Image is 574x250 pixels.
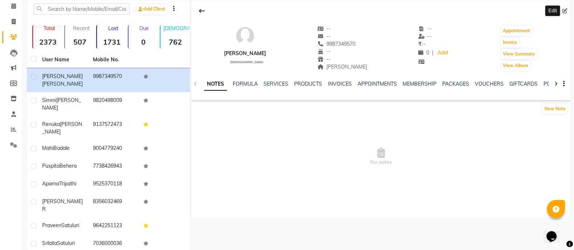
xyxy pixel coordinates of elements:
span: -- [317,33,331,40]
a: APPOINTMENTS [358,81,397,87]
span: Puspita [42,163,60,169]
button: Invoice [501,37,519,48]
span: -- [418,33,432,40]
span: Satuluri [61,222,79,229]
strong: 2373 [33,37,63,46]
td: 9137572473 [89,116,139,140]
p: [DEMOGRAPHIC_DATA] [163,25,190,32]
p: Due [130,25,158,32]
span: -- [418,41,426,47]
a: VOUCHERS [475,81,504,87]
a: SERVICES [264,81,288,87]
a: POINTS [544,81,562,87]
div: Edit [545,6,560,16]
td: 9987349570 [89,68,139,92]
span: Praveen [42,222,61,229]
td: 9820498009 [89,92,139,116]
span: R [42,206,46,212]
button: New Note [543,104,567,114]
a: Add Client [137,4,167,14]
td: 9004779240 [89,140,139,158]
span: -- [317,56,331,62]
a: PRODUCTS [294,81,322,87]
span: [PERSON_NAME] [42,121,82,135]
span: Aparna [42,180,59,187]
td: 7738426943 [89,158,139,176]
p: Lost [100,25,127,32]
p: Recent [68,25,95,32]
a: INVOICES [328,81,352,87]
span: Mahi [42,145,53,151]
strong: 507 [65,37,95,46]
a: GIFTCARDS [509,81,538,87]
td: 9525370118 [89,176,139,193]
th: User Name [38,52,89,68]
span: Renuka [42,121,60,127]
span: [PERSON_NAME] [42,198,83,205]
span: Satuluri [57,240,75,246]
strong: 0 [129,37,158,46]
span: Tripathi [59,180,76,187]
span: Behera [60,163,77,169]
span: -- [317,25,331,32]
span: Simmi [42,97,56,103]
td: 8356032469 [89,193,139,217]
span: Badale [53,145,70,151]
iframe: chat widget [544,221,567,243]
a: Add [436,48,449,58]
span: 9987349570 [317,41,356,47]
span: [PERSON_NAME] [42,73,83,79]
div: [PERSON_NAME] [224,50,266,57]
span: ₹ [418,41,422,47]
td: 9642251123 [89,217,139,235]
th: Mobile No. [89,52,139,68]
strong: 1731 [97,37,127,46]
a: MEMBERSHIP [403,81,436,87]
span: 0 [418,49,429,56]
button: Appointment [501,26,532,36]
p: Total [36,25,63,32]
span: Srilata [42,240,57,246]
strong: 762 [160,37,190,46]
span: -- [317,48,331,55]
span: [PERSON_NAME] [42,97,81,111]
img: avatar [234,25,256,47]
a: PACKAGES [442,81,469,87]
div: Back to Client [194,4,209,18]
span: [PERSON_NAME] [42,81,83,87]
span: No notes [191,120,570,193]
input: Search by Name/Mobile/Email/Code [34,3,130,15]
a: NOTES [204,78,227,91]
span: | [432,49,433,57]
span: -- [418,25,432,32]
span: [DEMOGRAPHIC_DATA] [230,60,263,64]
a: FORMULA [233,81,258,87]
button: View Summary [501,49,537,59]
button: View Album [501,61,530,71]
span: [PERSON_NAME] [317,63,367,70]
